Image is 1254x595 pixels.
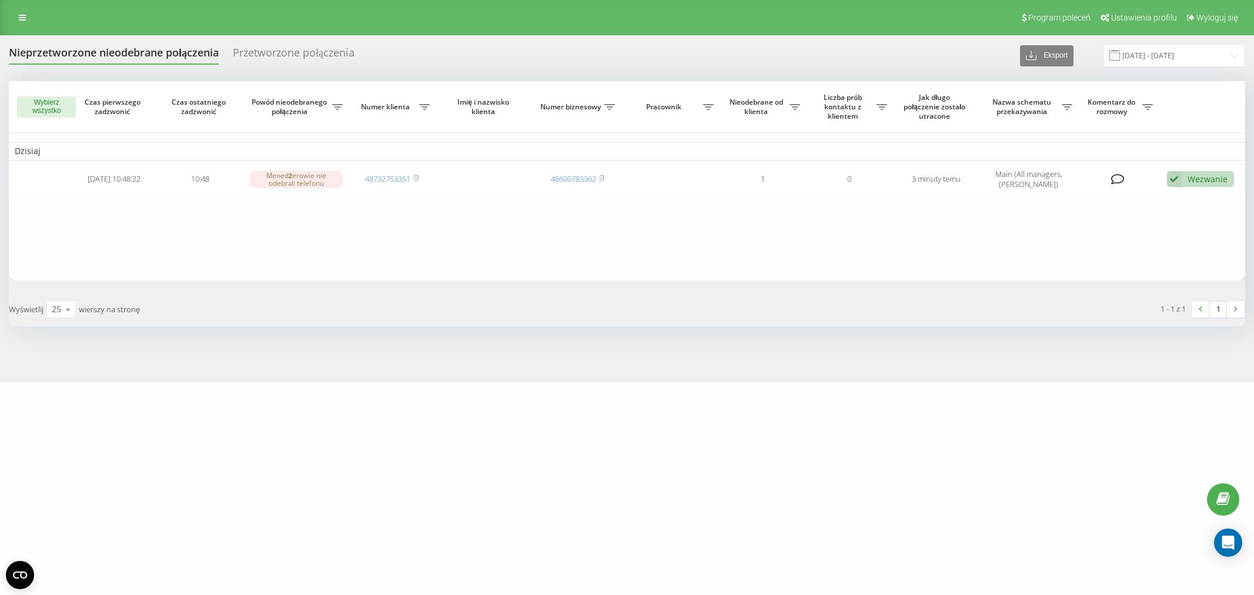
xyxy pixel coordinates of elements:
td: Main (All managers, [PERSON_NAME]) [979,163,1078,196]
div: Wezwanie [1188,173,1228,185]
span: Ustawienia profilu [1111,13,1177,22]
div: Przetworzone połączenia [233,46,355,65]
td: [DATE] 10:48:22 [71,163,157,196]
span: Wyloguj się [1196,13,1238,22]
span: Pracownik [627,102,703,112]
span: Jak długo połączenie zostało utracone [902,93,969,121]
div: Nieprzetworzone nieodebrane połączenia [9,46,219,65]
span: Imię i nazwisko klienta [446,98,524,116]
div: Menedżerowie nie odebrali telefonu [250,171,343,188]
td: Dzisiaj [9,142,1245,160]
span: Program poleceń [1028,13,1091,22]
button: Open CMP widget [6,561,34,589]
button: Eksport [1020,45,1074,66]
div: 25 [52,303,61,315]
span: Numer biznesowy [540,102,604,112]
span: wierszy na stronę [79,304,140,315]
span: Numer klienta [355,102,419,112]
td: 3 minuty temu [893,163,979,196]
div: 1 - 1 z 1 [1161,303,1186,315]
a: 48600783362 [551,173,596,184]
a: 48732753351 [365,173,410,184]
span: Komentarz do rozmowy [1084,98,1142,116]
span: Nieodebrane od klienta [725,98,790,116]
button: Wybierz wszystko [17,96,76,118]
td: 10:48 [157,163,243,196]
span: Liczba prób kontaktu z klientem [812,93,876,121]
td: 0 [806,163,892,196]
span: Nazwa schematu przekazywania [985,98,1062,116]
span: Czas ostatniego zadzwonić [167,98,234,116]
td: 1 [720,163,806,196]
a: 1 [1209,301,1227,317]
span: Powód nieodebranego połączenia [250,98,333,116]
span: Czas pierwszego zadzwonić [81,98,148,116]
div: Open Intercom Messenger [1214,529,1242,557]
span: Wyświetlij [9,304,44,315]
